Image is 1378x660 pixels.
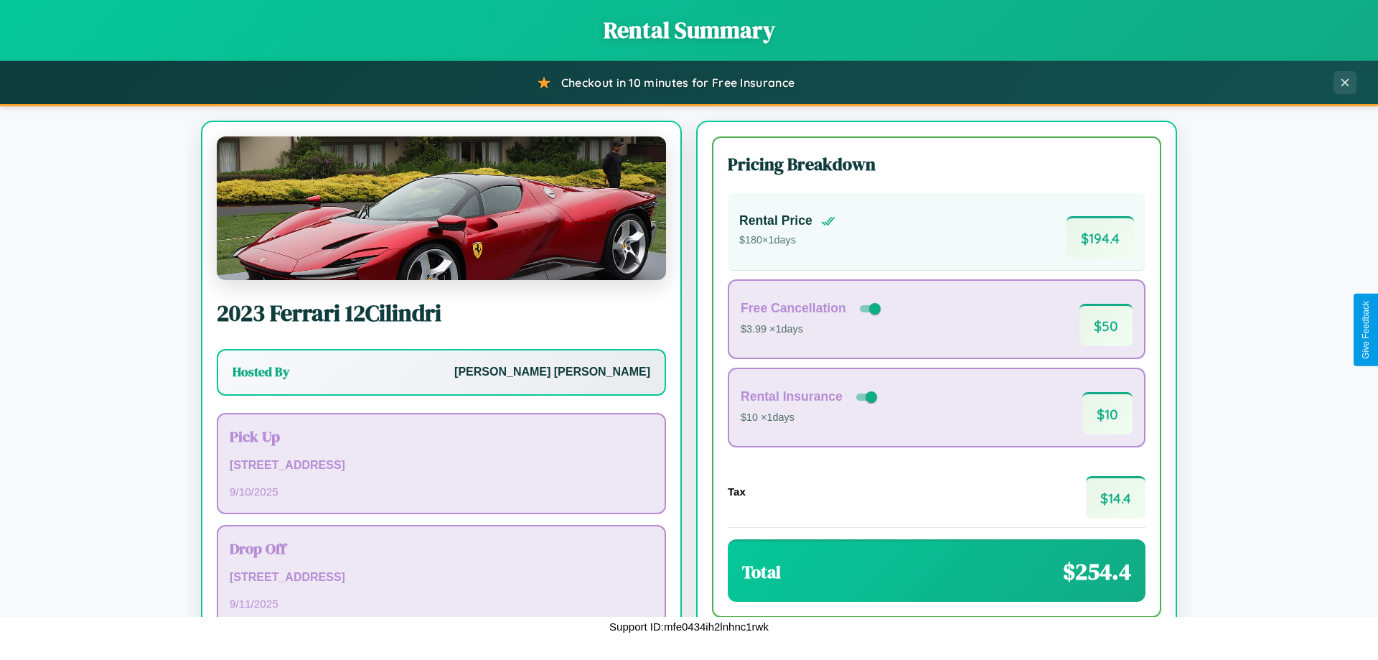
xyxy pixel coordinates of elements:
[1086,476,1145,519] span: $ 14.4
[217,136,666,280] img: Ferrari 12Cilindri
[217,297,666,329] h2: 2023 Ferrari 12Cilindri
[742,560,781,584] h3: Total
[1067,216,1134,259] span: $ 194.4
[230,567,653,588] p: [STREET_ADDRESS]
[739,231,835,250] p: $ 180 × 1 days
[14,14,1364,46] h1: Rental Summary
[741,409,880,427] p: $10 × 1 days
[230,538,653,559] h3: Drop Off
[230,594,653,613] p: 9 / 11 / 2025
[1079,304,1133,346] span: $ 50
[230,482,653,501] p: 9 / 10 / 2025
[728,152,1145,176] h3: Pricing Breakdown
[739,213,812,228] h4: Rental Price
[1063,556,1131,587] span: $ 254.4
[230,426,653,447] h3: Pick Up
[741,301,846,316] h4: Free Cancellation
[741,389,843,404] h4: Rental Insurance
[728,485,746,498] h4: Tax
[741,320,883,339] p: $3.99 × 1 days
[230,455,653,476] p: [STREET_ADDRESS]
[609,617,769,636] p: Support ID: mfe0434ih2lnhnc1rwk
[1361,301,1371,359] div: Give Feedback
[454,362,650,383] p: [PERSON_NAME] [PERSON_NAME]
[561,75,795,90] span: Checkout in 10 minutes for Free Insurance
[233,363,289,381] h3: Hosted By
[1082,392,1133,434] span: $ 10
